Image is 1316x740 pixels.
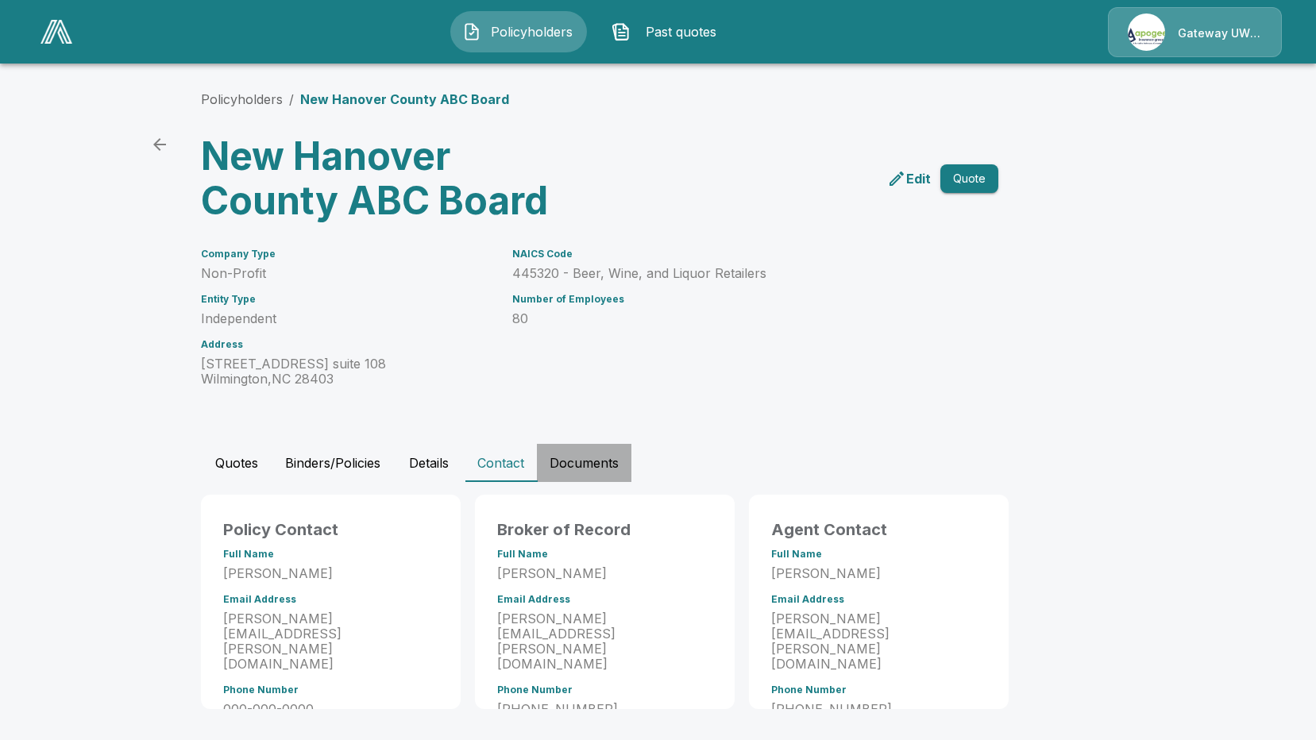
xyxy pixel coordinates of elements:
[497,594,712,605] h6: Email Address
[465,444,537,482] button: Contact
[450,11,587,52] button: Policyholders IconPolicyholders
[462,22,481,41] img: Policyholders Icon
[223,566,438,581] p: [PERSON_NAME]
[223,611,438,672] p: [PERSON_NAME][EMAIL_ADDRESS][PERSON_NAME][DOMAIN_NAME]
[41,20,72,44] img: AA Logo
[884,166,934,191] a: edit
[223,594,438,605] h6: Email Address
[272,444,393,482] button: Binders/Policies
[497,611,712,672] p: [PERSON_NAME][EMAIL_ADDRESS][PERSON_NAME][DOMAIN_NAME]
[771,611,986,672] p: [PERSON_NAME][EMAIL_ADDRESS][PERSON_NAME][DOMAIN_NAME]
[201,339,493,350] h6: Address
[497,566,712,581] p: [PERSON_NAME]
[223,549,438,560] h6: Full Name
[497,684,712,696] h6: Phone Number
[512,294,960,305] h6: Number of Employees
[223,702,438,717] p: 000-000-0000
[497,702,712,717] p: [PHONE_NUMBER]
[393,444,465,482] button: Details
[600,11,736,52] button: Past quotes IconPast quotes
[771,702,986,717] p: [PHONE_NUMBER]
[223,517,438,542] h6: Policy Contact
[201,91,283,107] a: Policyholders
[537,444,631,482] button: Documents
[771,517,986,542] h6: Agent Contact
[771,684,986,696] h6: Phone Number
[201,249,493,260] h6: Company Type
[497,517,712,542] h6: Broker of Record
[488,22,575,41] span: Policyholders
[771,594,986,605] h6: Email Address
[771,566,986,581] p: [PERSON_NAME]
[201,294,493,305] h6: Entity Type
[497,549,712,560] h6: Full Name
[201,357,493,387] p: [STREET_ADDRESS] suite 108 Wilmington , NC 28403
[201,266,493,281] p: Non-Profit
[300,90,509,109] p: New Hanover County ABC Board
[512,249,960,260] h6: NAICS Code
[144,129,176,160] a: back
[201,134,593,223] h3: New Hanover County ABC Board
[512,311,960,326] p: 80
[612,22,631,41] img: Past quotes Icon
[289,90,294,109] li: /
[223,684,438,696] h6: Phone Number
[201,311,493,326] p: Independent
[201,90,509,109] nav: breadcrumb
[940,164,998,194] button: Quote
[201,444,1116,482] div: policyholder tabs
[906,169,931,188] p: Edit
[637,22,724,41] span: Past quotes
[512,266,960,281] p: 445320 - Beer, Wine, and Liquor Retailers
[201,444,272,482] button: Quotes
[771,549,986,560] h6: Full Name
